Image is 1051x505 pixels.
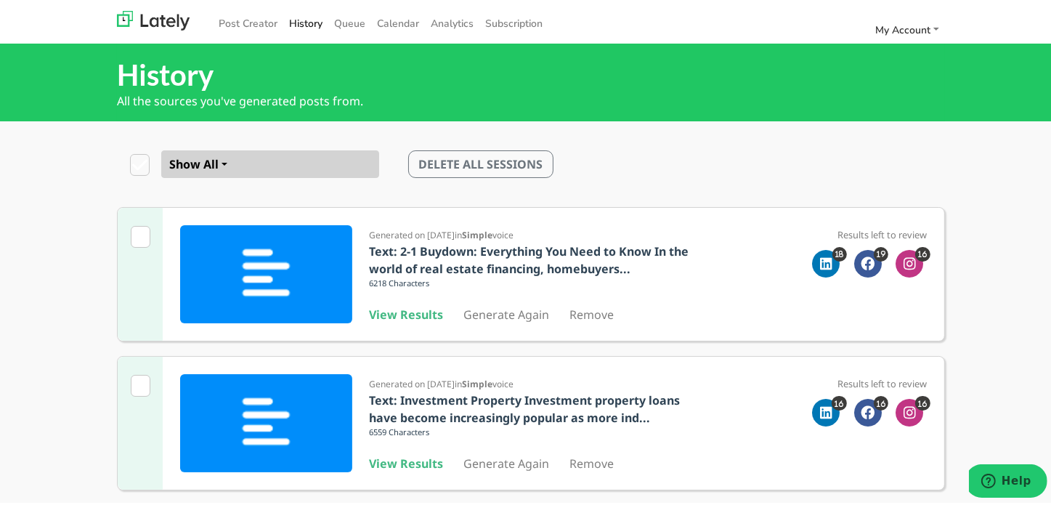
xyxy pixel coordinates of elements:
img: iiIIXcUTBizii4EUcUfAijih4EUcUvIgjCl7EEQUv4oiCF3FEwYs4ouBFHFHwIo4oeBFHFLyIIwpexIliEf4JM+OiyzCnm2AA... [180,222,352,320]
b: Simple [463,226,493,238]
a: View Results [370,304,444,320]
a: Queue [328,9,371,33]
b: Text: 2-1 Buydown: Everything You Need to Know In the world of real estate financing, homebuyers... [370,241,689,274]
small: Results left to review [837,225,927,238]
a: History [283,9,328,33]
p: All the sources you've generated posts from. [117,89,945,107]
a: Generate Again [464,453,550,469]
a: View Results [370,453,444,469]
b: Simple [463,375,493,387]
a: Analytics [425,9,479,33]
img: lately_logo_nav.700ca2e7.jpg [117,8,190,28]
span: in voice [455,375,514,387]
p: 6218 Characters [370,275,700,291]
span: Generated on [DATE] [370,375,455,387]
button: Show All [161,148,379,175]
a: Calendar [371,9,425,33]
span: Calendar [377,14,419,28]
p: 6559 Characters [370,424,700,440]
span: My Account [875,20,930,34]
a: Remove [570,304,614,320]
img: iiIIXcUTBizii4EUcUfAijih4EUcUvIgjCl7EEQUv4oiCF3FEwYs4ouBFHFHwIo4oeBFHFLyIIwpexIliEf4JM+OiyzCnm2AA... [180,371,352,469]
a: Subscription [479,9,548,33]
a: Remove [570,453,614,469]
button: DELETE ALL SESSIONS [408,148,553,175]
span: DELETE ALL SESSIONS [419,153,543,169]
h2: History [117,54,945,89]
iframe: Opens a widget where you can find more information [969,461,1047,498]
a: My Account [869,15,945,39]
small: Results left to review [837,374,927,387]
b: Text: Investment Property Investment property loans have become increasingly popular as more ind... [370,389,681,423]
a: Generate Again [464,304,550,320]
span: in voice [455,226,514,238]
span: Generated on [DATE] [370,226,455,238]
a: Post Creator [213,9,283,33]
